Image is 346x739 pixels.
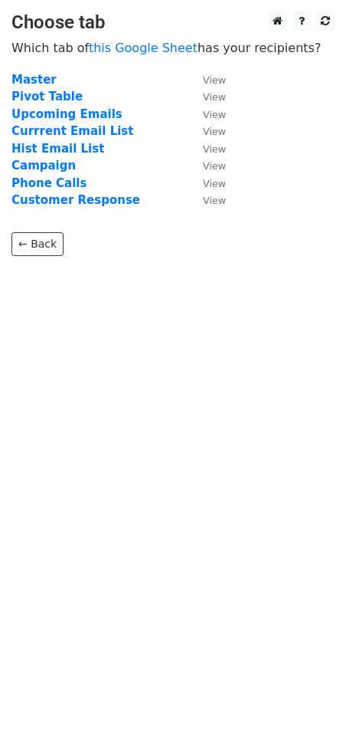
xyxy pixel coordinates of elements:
[188,90,226,103] a: View
[11,232,64,256] a: ← Back
[203,195,226,206] small: View
[11,159,76,172] a: Campaign
[11,142,104,156] a: Hist Email List
[188,124,226,138] a: View
[188,142,226,156] a: View
[11,90,83,103] a: Pivot Table
[11,40,335,56] p: Which tab of has your recipients?
[203,109,226,120] small: View
[188,159,226,172] a: View
[188,193,226,207] a: View
[11,124,133,138] a: Currrent Email List
[203,143,226,155] small: View
[188,73,226,87] a: View
[203,126,226,137] small: View
[11,193,140,207] a: Customer Response
[203,160,226,172] small: View
[203,91,226,103] small: View
[203,74,226,86] small: View
[188,176,226,190] a: View
[188,107,226,121] a: View
[89,41,197,55] a: this Google Sheet
[11,176,86,190] a: Phone Calls
[203,178,226,189] small: View
[11,73,57,87] a: Master
[11,11,335,34] h3: Choose tab
[11,107,122,121] a: Upcoming Emails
